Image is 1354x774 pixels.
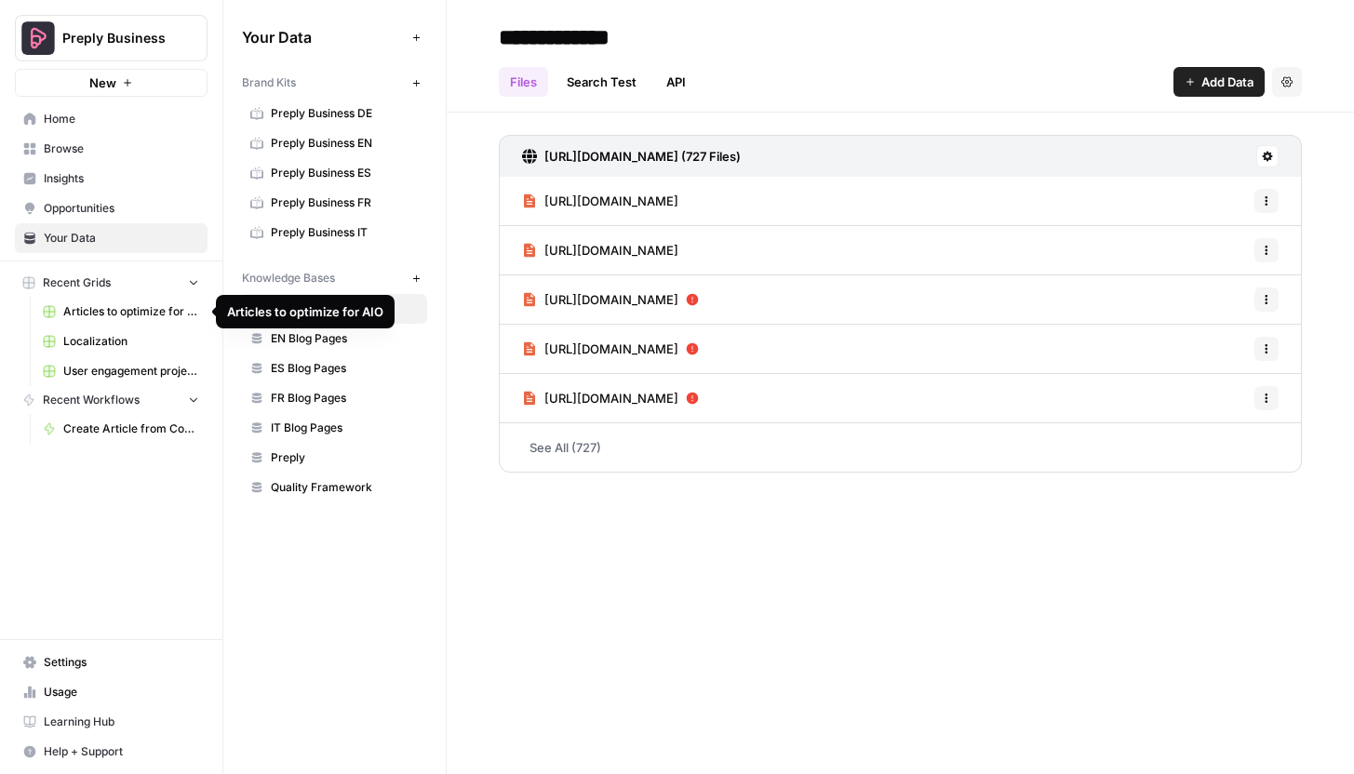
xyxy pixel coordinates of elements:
[1173,67,1265,97] button: Add Data
[522,374,699,422] a: [URL][DOMAIN_NAME]
[15,164,208,193] a: Insights
[242,74,296,91] span: Brand Kits
[499,67,548,97] a: Files
[15,677,208,707] a: Usage
[1201,73,1253,91] span: Add Data
[271,105,419,122] span: Preply Business DE
[15,647,208,677] a: Settings
[44,200,199,217] span: Opportunities
[544,389,678,407] span: [URL][DOMAIN_NAME]
[15,104,208,134] a: Home
[21,21,55,55] img: Preply Business Logo
[271,330,419,347] span: EN Blog Pages
[271,224,419,241] span: Preply Business IT
[43,392,140,408] span: Recent Workflows
[34,356,208,386] a: User engagement projects
[44,170,199,187] span: Insights
[15,193,208,223] a: Opportunities
[556,67,648,97] a: Search Test
[522,226,678,274] a: [URL][DOMAIN_NAME]
[242,218,427,247] a: Preply Business IT
[242,99,427,128] a: Preply Business DE
[15,134,208,164] a: Browse
[34,297,208,327] a: Articles to optimize for AIO
[271,165,419,181] span: Preply Business ES
[15,269,208,297] button: Recent Grids
[44,654,199,671] span: Settings
[44,684,199,701] span: Usage
[43,274,111,291] span: Recent Grids
[242,324,427,354] a: EN Blog Pages
[544,147,741,166] h3: [URL][DOMAIN_NAME] (727 Files)
[522,177,678,225] a: [URL][DOMAIN_NAME]
[15,223,208,253] a: Your Data
[271,390,419,407] span: FR Blog Pages
[63,333,199,350] span: Localization
[62,29,175,47] span: Preply Business
[544,340,678,358] span: [URL][DOMAIN_NAME]
[522,275,699,324] a: [URL][DOMAIN_NAME]
[271,135,419,152] span: Preply Business EN
[15,69,208,97] button: New
[242,26,405,48] span: Your Data
[63,420,199,437] span: Create Article from Content Brief - Fork - B2B
[242,413,427,443] a: IT Blog Pages
[63,303,199,320] span: Articles to optimize for AIO
[544,241,678,260] span: [URL][DOMAIN_NAME]
[44,140,199,157] span: Browse
[242,443,427,473] a: Preply
[499,423,1302,472] a: See All (727)
[544,192,678,210] span: [URL][DOMAIN_NAME]
[44,714,199,730] span: Learning Hub
[44,230,199,247] span: Your Data
[242,158,427,188] a: Preply Business ES
[655,67,697,97] a: API
[271,300,419,317] span: DE Blog Pages
[242,294,427,324] a: DE Blog Pages
[522,136,741,177] a: [URL][DOMAIN_NAME] (727 Files)
[44,743,199,760] span: Help + Support
[63,363,199,380] span: User engagement projects
[242,354,427,383] a: ES Blog Pages
[15,737,208,767] button: Help + Support
[242,270,335,287] span: Knowledge Bases
[271,449,419,466] span: Preply
[34,414,208,444] a: Create Article from Content Brief - Fork - B2B
[242,383,427,413] a: FR Blog Pages
[15,707,208,737] a: Learning Hub
[522,325,699,373] a: [URL][DOMAIN_NAME]
[15,15,208,61] button: Workspace: Preply Business
[544,290,678,309] span: [URL][DOMAIN_NAME]
[271,479,419,496] span: Quality Framework
[44,111,199,127] span: Home
[34,327,208,356] a: Localization
[242,128,427,158] a: Preply Business EN
[271,420,419,436] span: IT Blog Pages
[271,360,419,377] span: ES Blog Pages
[15,386,208,414] button: Recent Workflows
[271,194,419,211] span: Preply Business FR
[242,188,427,218] a: Preply Business FR
[242,473,427,502] a: Quality Framework
[89,73,116,92] span: New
